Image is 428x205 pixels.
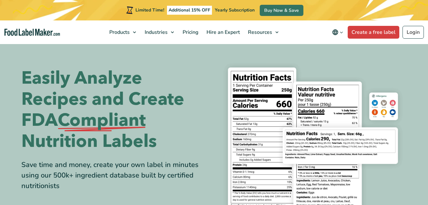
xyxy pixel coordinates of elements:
[58,110,146,131] span: Compliant
[141,20,177,44] a: Industries
[4,29,60,36] a: Food Label Maker homepage
[143,29,168,36] span: Industries
[260,5,303,16] a: Buy Now & Save
[203,20,243,44] a: Hire an Expert
[135,7,164,13] span: Limited Time!
[181,29,199,36] span: Pricing
[215,7,255,13] span: Yearly Subscription
[167,6,212,15] span: Additional 15% OFF
[403,26,424,39] a: Login
[21,160,209,191] div: Save time and money, create your own label in minutes using our 500k+ ingredient database built b...
[179,20,201,44] a: Pricing
[348,26,399,39] a: Create a free label
[246,29,273,36] span: Resources
[244,20,282,44] a: Resources
[328,26,348,39] button: Change language
[21,68,209,152] h1: Easily Analyze Recipes and Create FDA Nutrition Labels
[105,20,139,44] a: Products
[107,29,130,36] span: Products
[205,29,241,36] span: Hire an Expert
